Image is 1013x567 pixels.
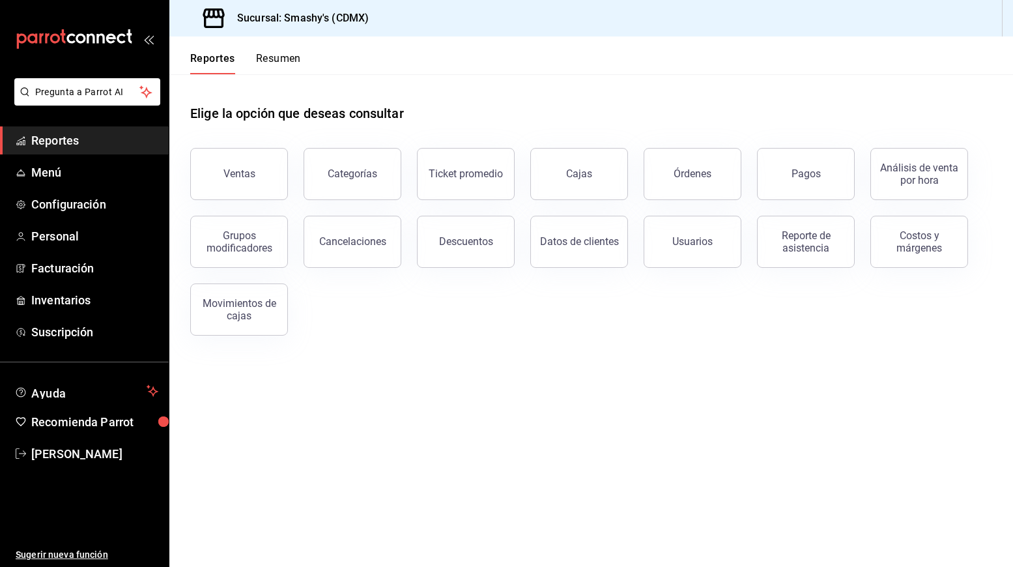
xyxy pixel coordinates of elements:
[256,52,301,74] button: Resumen
[879,229,960,254] div: Costos y márgenes
[31,132,158,149] span: Reportes
[143,34,154,44] button: open_drawer_menu
[439,235,493,248] div: Descuentos
[223,167,255,180] div: Ventas
[530,148,628,200] button: Cajas
[190,148,288,200] button: Ventas
[9,94,160,108] a: Pregunta a Parrot AI
[757,216,855,268] button: Reporte de asistencia
[765,229,846,254] div: Reporte de asistencia
[31,164,158,181] span: Menú
[644,216,741,268] button: Usuarios
[31,259,158,277] span: Facturación
[14,78,160,106] button: Pregunta a Parrot AI
[319,235,386,248] div: Cancelaciones
[304,148,401,200] button: Categorías
[227,10,369,26] h3: Sucursal: Smashy's (CDMX)
[644,148,741,200] button: Órdenes
[792,167,821,180] div: Pagos
[31,323,158,341] span: Suscripción
[674,167,711,180] div: Órdenes
[199,297,279,322] div: Movimientos de cajas
[304,216,401,268] button: Cancelaciones
[199,229,279,254] div: Grupos modificadores
[530,216,628,268] button: Datos de clientes
[31,196,158,213] span: Configuración
[190,52,301,74] div: navigation tabs
[31,413,158,431] span: Recomienda Parrot
[190,216,288,268] button: Grupos modificadores
[429,167,503,180] div: Ticket promedio
[540,235,619,248] div: Datos de clientes
[870,216,968,268] button: Costos y márgenes
[35,85,140,99] span: Pregunta a Parrot AI
[417,216,515,268] button: Descuentos
[566,167,592,180] div: Cajas
[31,383,141,399] span: Ayuda
[31,445,158,463] span: [PERSON_NAME]
[328,167,377,180] div: Categorías
[190,52,235,74] button: Reportes
[879,162,960,186] div: Análisis de venta por hora
[31,227,158,245] span: Personal
[417,148,515,200] button: Ticket promedio
[757,148,855,200] button: Pagos
[31,291,158,309] span: Inventarios
[190,283,288,336] button: Movimientos de cajas
[190,104,404,123] h1: Elige la opción que deseas consultar
[16,548,158,562] span: Sugerir nueva función
[672,235,713,248] div: Usuarios
[870,148,968,200] button: Análisis de venta por hora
